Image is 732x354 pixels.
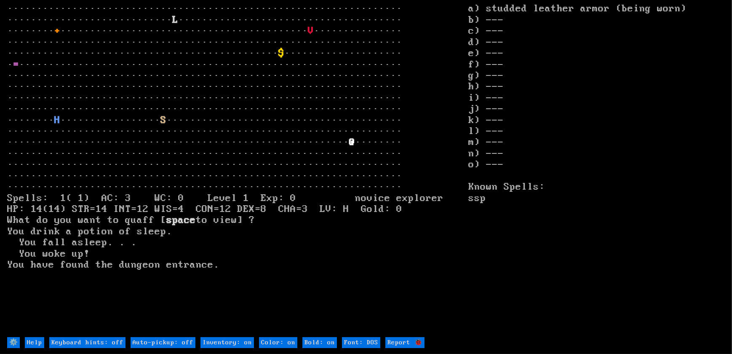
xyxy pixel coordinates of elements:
[13,59,19,70] font: =
[49,337,126,348] input: Keyboard hints: off
[308,25,314,37] font: V
[259,337,297,348] input: Color: on
[54,25,60,37] font: +
[385,337,425,348] input: Report 🐞
[200,337,254,348] input: Inventory: on
[302,337,337,348] input: Bold: on
[349,137,355,148] font: @
[54,115,60,126] font: H
[7,3,468,336] larn: ··································································· ···························· ...
[7,337,20,348] input: ⚙️
[278,48,284,59] font: $
[25,337,44,348] input: Help
[131,337,195,348] input: Auto-pickup: off
[166,215,196,226] b: space
[342,337,380,348] input: Font: DOS
[468,3,724,336] stats: a) studded leather armor (being worn) b) --- c) --- d) --- e) --- f) --- g) --- h) --- i) --- j) ...
[172,14,178,26] font: L
[160,115,166,126] font: S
